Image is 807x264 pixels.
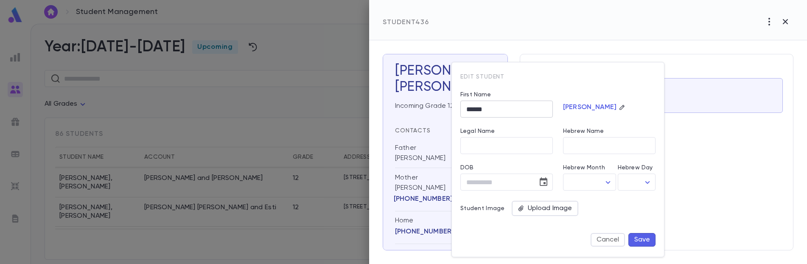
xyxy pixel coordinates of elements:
span: Edit student [460,74,504,80]
label: First Name [460,91,491,98]
p: Student Image [460,205,505,212]
button: Cancel [591,233,625,247]
div: ​ [563,174,616,191]
button: Save [628,233,656,247]
label: Legal Name [460,128,495,135]
label: Hebrew Day [618,164,653,171]
button: Choose date [535,174,552,191]
label: Hebrew Name [563,128,604,135]
label: DOB [460,164,553,171]
div: Upload Image [512,201,578,216]
label: Hebrew Month [563,164,605,171]
p: [PERSON_NAME] [563,103,616,112]
div: ​ [618,174,656,191]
